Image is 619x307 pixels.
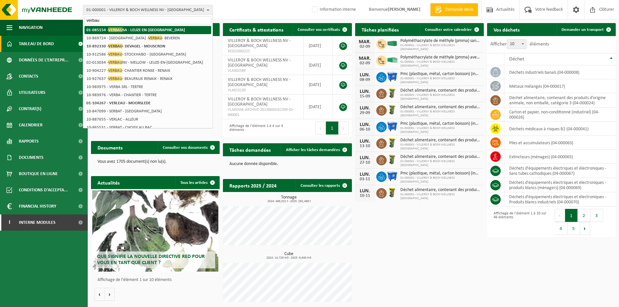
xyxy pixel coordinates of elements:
button: Next [580,222,590,235]
button: 1 [565,209,578,222]
a: Demande devis [430,3,478,16]
span: I [6,214,12,231]
span: Contrat(s) [19,101,41,117]
a: Tous les articles [175,176,219,189]
h2: Tâches planifiées [355,23,405,36]
a: Consulter votre calendrier [420,23,483,36]
span: Boutique en ligne [19,166,58,182]
li: 10-904227 - - CHANTIER RONSE - RENAIX [84,67,211,75]
img: WB-0060-HPE-GN-50 [387,187,398,198]
td: déchet alimentaire, contenant des produits d'origine animale, non emballé, catégorie 3 (04-000024) [504,93,616,108]
span: Afficher les tâches demandées [286,148,340,152]
td: extincteurs (ménages) (04-000065) [504,150,616,164]
button: 5 [567,222,580,235]
span: Utilisateurs [19,84,45,101]
span: VILLEROY & BOCH WELLNESS NV - [GEOGRAPHIC_DATA] [228,97,290,107]
li: 10-847099 - SERBAT - [GEOGRAPHIC_DATA] [84,107,211,115]
span: Déchet alimentaire, contenant des produits d'origine animale, non emballé, catég... [400,154,481,160]
button: 01-000001 - VILLEROY & BOCH WELLNESS NV - [GEOGRAPHIC_DATA] [83,5,213,15]
span: VERBAU [108,52,122,57]
span: 2024: 14,720 m3 - 2025: 9,640 m3 [226,256,352,260]
span: Demander un transport [561,28,604,32]
div: 10-11 [358,194,371,198]
button: Next [339,122,349,134]
h2: Actualités [91,176,126,189]
div: LUN. [358,139,371,144]
span: Polyméthacrylate de méthyle (pmma) sans fibre de verre [400,38,481,44]
span: Déchet alimentaire, contenant des produits d'origine animale, non emballé, catég... [400,187,481,193]
a: Consulter les rapports [295,179,351,192]
div: LUN. [358,155,371,160]
td: [DATE] [304,75,332,95]
button: 3 [590,209,603,222]
li: 10-927637 - - BEAUFAUX RENAIX - RENAIX [84,75,211,83]
div: 15-09 [358,94,371,99]
button: Previous [555,209,565,222]
span: VERBAU [108,68,122,73]
span: Pmc (plastique, métal, carton boisson) (industriel) [400,71,481,77]
div: 02-09 [358,61,371,66]
div: LUN. [358,122,371,127]
span: Déchet alimentaire, contenant des produits d'origine animale, non emballé, catég... [400,88,481,93]
span: Polyméthacrylate de méthyle (pmma) avec fibre de verre [400,55,481,60]
img: WB-0060-HPE-GN-50 [387,104,398,115]
h2: Documents [91,141,129,154]
span: Interne modules [19,214,56,231]
span: Demande devis [444,6,475,13]
img: WB-1100-HPE-BE-01 [387,121,398,132]
img: HK-XC-40-GN-00 [387,41,398,46]
div: LUN. [358,188,371,194]
span: Documents [19,149,44,166]
p: Affichage de l'élément 1 sur 10 éléments [97,278,216,282]
span: 10 [507,39,526,49]
h2: Tâches demandées [223,143,277,156]
span: VERBAU [108,76,122,81]
div: LUN. [358,172,371,177]
div: LUN. [358,106,371,111]
div: 03-11 [358,177,371,182]
td: Piles et accumulateurs (04-000063) [504,136,616,150]
span: Déchet alimentaire, contenant des produits d'origine animale, non emballé, catég... [400,138,481,143]
span: Que signifie la nouvelle directive RED pour vous en tant que client ? [97,254,205,265]
a: Afficher les tâches demandées [281,143,351,156]
div: 29-09 [358,111,371,115]
span: 01-000001 - VILLEROY & BOCH WELLNESS NV - [GEOGRAPHIC_DATA] [86,5,204,15]
li: 10-965531 - SERBAT - CHOISY AU BAC [84,123,211,132]
li: 10-912586 - - STOCKHABO - [GEOGRAPHIC_DATA] [84,50,211,58]
div: MAR. [358,56,371,61]
span: Financial History [19,198,56,214]
span: Données de l'entrepr... [19,52,69,68]
td: [DATE] [304,56,332,75]
button: 2 [578,209,590,222]
strong: [PERSON_NAME] [388,7,420,12]
button: 1 [326,122,339,134]
span: Navigation [19,19,43,36]
span: VERBAU [148,35,162,40]
span: Contacts [19,68,38,84]
span: Conditions d'accepta... [19,182,68,198]
strong: 01-085154 - SA - LEUZE-EN-[GEOGRAPHIC_DATA] [86,27,185,32]
h2: Rapports 2025 / 2024 [223,179,283,192]
h3: Tonnage [226,195,352,203]
span: VERBAU [108,44,123,48]
td: [DATE] [304,36,332,56]
span: Rapports [19,133,39,149]
button: 4 [555,222,567,235]
td: carton et papier, non-conditionné (industriel) (04-000026) [504,108,616,122]
td: métaux mélangés (04-000017) [504,79,616,93]
a: Consulter vos certificats [292,23,351,36]
span: VILLEROY & BOCH WELLNESS NV - [GEOGRAPHIC_DATA] [228,38,290,48]
span: 01-000001 - VILLEROY & BOCH WELLNESS [GEOGRAPHIC_DATA] [400,176,481,184]
td: [DATE] [304,95,332,119]
strong: 01-104267 - VERLEAU - MOORSLEDE [86,101,150,105]
li: 10-869724 - [GEOGRAPHIC_DATA] - - BEVEREN [84,34,211,42]
span: Consulter vos documents [163,146,208,150]
span: 01-000001 - VILLEROY & BOCH WELLNESS [GEOGRAPHIC_DATA] [400,160,481,167]
span: Tableau de bord [19,36,54,52]
button: Previous [316,122,326,134]
span: 01-000001 - VILLEROY & BOCH WELLNESS [GEOGRAPHIC_DATA] [400,77,481,84]
img: HK-XP-30-GN-00 [387,57,398,63]
div: Affichage de l'élément 1 à 10 sur 46 éléments [490,208,548,236]
span: 01-000001 - VILLEROY & BOCH WELLNESS [GEOGRAPHIC_DATA] [400,60,481,68]
span: 01-000001 - VILLEROY & BOCH WELLNESS [GEOGRAPHIC_DATA] [400,93,481,101]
